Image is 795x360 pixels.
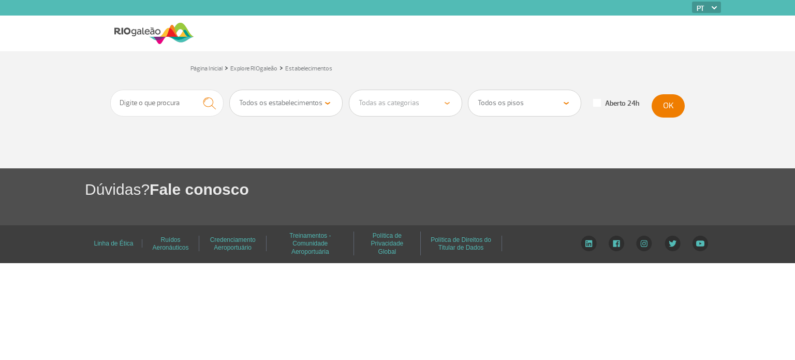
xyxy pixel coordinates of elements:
input: Digite o que procura [110,90,224,117]
label: Aberto 24h [593,99,639,108]
img: Instagram [636,236,652,251]
a: Página Inicial [190,65,223,73]
a: Ruídos Aeronáuticos [152,233,188,255]
h1: Dúvidas? [85,179,795,200]
img: Twitter [665,236,681,251]
a: Estabelecimentos [285,65,332,73]
a: Treinamentos - Comunidade Aeroportuária [289,228,331,259]
a: > [279,62,283,74]
a: > [225,62,228,74]
img: LinkedIn [581,236,597,251]
span: Fale conosco [150,181,249,198]
img: Facebook [609,236,624,251]
a: Explore RIOgaleão [230,65,277,73]
img: YouTube [693,236,708,251]
button: OK [652,94,685,118]
a: Linha de Ética [94,236,133,251]
a: Credenciamento Aeroportuário [210,233,256,255]
a: Política de Direitos do Titular de Dados [431,233,491,255]
a: Política de Privacidade Global [371,228,404,259]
